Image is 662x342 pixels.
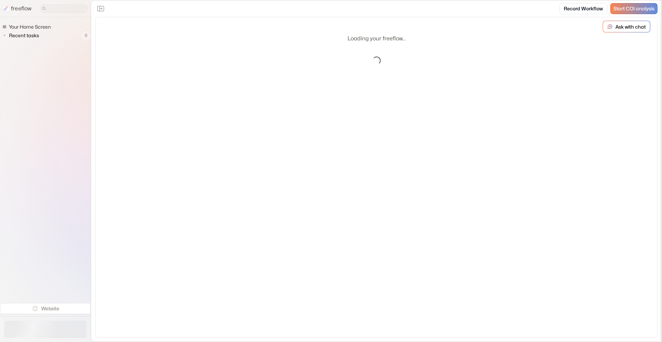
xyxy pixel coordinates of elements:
[81,31,91,40] span: 0
[95,3,106,14] button: Close the sidebar
[559,3,608,14] a: Record Workflow
[610,3,658,14] a: Start COI analysis
[11,4,32,13] p: freeflow
[8,23,53,30] span: Your Home Screen
[348,34,405,43] p: Loading your freeflow...
[2,23,53,31] a: Your Home Screen
[2,31,42,40] button: Recent tasks
[3,4,32,13] a: freeflow
[8,32,41,39] span: Recent tasks
[615,23,646,30] p: Ask with chat
[613,6,654,12] span: Start COI analysis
